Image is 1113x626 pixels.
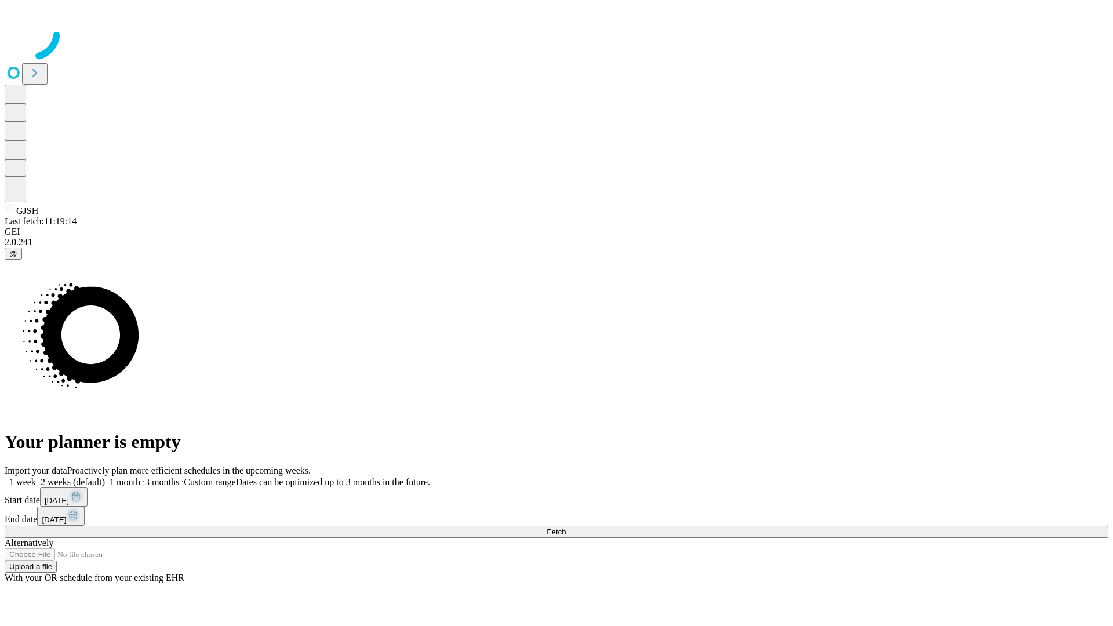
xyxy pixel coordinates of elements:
[184,477,235,487] span: Custom range
[5,227,1108,237] div: GEI
[9,477,36,487] span: 1 week
[5,237,1108,248] div: 2.0.241
[5,465,67,475] span: Import your data
[5,248,22,260] button: @
[5,573,184,583] span: With your OR schedule from your existing EHR
[67,465,311,475] span: Proactively plan more efficient schedules in the upcoming weeks.
[40,487,88,507] button: [DATE]
[5,487,1108,507] div: Start date
[5,507,1108,526] div: End date
[236,477,430,487] span: Dates can be optimized up to 3 months in the future.
[37,507,85,526] button: [DATE]
[41,477,105,487] span: 2 weeks (default)
[5,216,77,226] span: Last fetch: 11:19:14
[16,206,38,216] span: GJSH
[547,527,566,536] span: Fetch
[45,496,69,505] span: [DATE]
[5,431,1108,453] h1: Your planner is empty
[145,477,179,487] span: 3 months
[5,538,53,548] span: Alternatively
[5,526,1108,538] button: Fetch
[9,249,17,258] span: @
[110,477,140,487] span: 1 month
[42,515,66,524] span: [DATE]
[5,561,57,573] button: Upload a file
